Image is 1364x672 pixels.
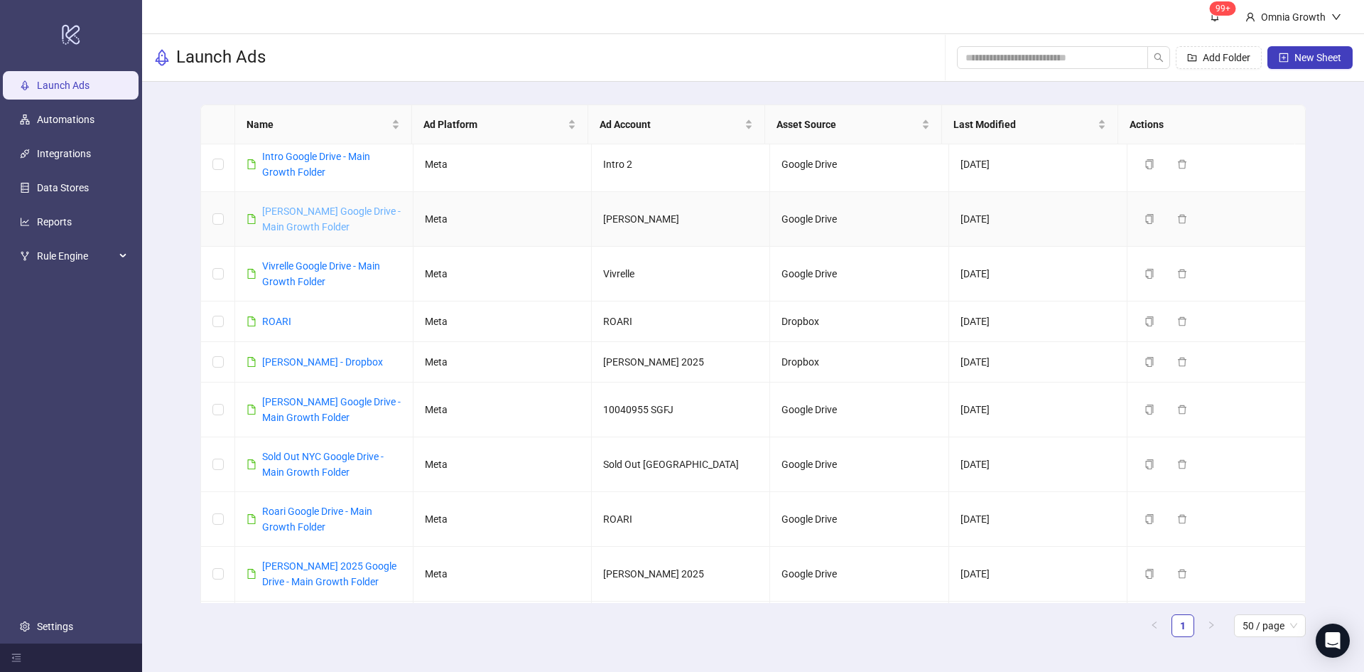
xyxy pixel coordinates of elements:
[1150,621,1159,629] span: left
[262,260,380,287] a: Vivrelle Google Drive - Main Growth Folder
[953,117,1095,132] span: Last Modified
[592,137,770,192] td: Intro 2
[247,269,256,279] span: file
[770,547,948,602] td: Google Drive
[1243,615,1297,636] span: 50 / page
[949,383,1127,437] td: [DATE]
[1245,12,1255,22] span: user
[1207,621,1216,629] span: right
[37,621,73,632] a: Settings
[247,117,389,132] span: Name
[37,80,90,91] a: Launch Ads
[1172,615,1193,636] a: 1
[1177,514,1187,524] span: delete
[247,405,256,415] span: file
[247,316,256,326] span: file
[262,560,396,587] a: [PERSON_NAME] 2025 Google Drive - Main Growth Folder
[262,451,384,478] a: Sold Out NYC Google Drive - Main Growth Folder
[770,437,948,492] td: Google Drive
[592,492,770,547] td: ROARI
[247,357,256,367] span: file
[949,492,1127,547] td: [DATE]
[262,506,372,533] a: Roari Google Drive - Main Growth Folder
[770,492,948,547] td: Google Drive
[412,105,589,144] th: Ad Platform
[1144,514,1154,524] span: copy
[1210,11,1220,21] span: bell
[1118,105,1295,144] th: Actions
[949,547,1127,602] td: [DATE]
[153,49,170,66] span: rocket
[770,192,948,247] td: Google Drive
[413,383,592,437] td: Meta
[1234,614,1306,637] div: Page Size
[1177,214,1187,224] span: delete
[592,602,770,656] td: Fuego, Inc.
[1177,357,1187,367] span: delete
[1171,614,1194,637] li: 1
[1177,269,1187,279] span: delete
[1177,569,1187,579] span: delete
[247,459,256,469] span: file
[1331,12,1341,22] span: down
[413,137,592,192] td: Meta
[1187,53,1197,63] span: folder-add
[770,383,948,437] td: Google Drive
[235,105,412,144] th: Name
[592,383,770,437] td: 10040955 SGFJ
[1144,459,1154,469] span: copy
[1176,46,1262,69] button: Add Folder
[600,117,742,132] span: Ad Account
[949,302,1127,342] td: [DATE]
[1144,159,1154,169] span: copy
[942,105,1119,144] th: Last Modified
[770,302,948,342] td: Dropbox
[1200,614,1223,637] li: Next Page
[262,316,291,327] a: ROARI
[413,547,592,602] td: Meta
[770,602,948,656] td: Google Drive
[1154,53,1164,63] span: search
[413,247,592,302] td: Meta
[949,247,1127,302] td: [DATE]
[413,302,592,342] td: Meta
[1144,214,1154,224] span: copy
[37,216,72,228] a: Reports
[262,356,383,368] a: [PERSON_NAME] - Dropbox
[592,192,770,247] td: [PERSON_NAME]
[592,302,770,342] td: ROARI
[1267,46,1353,69] button: New Sheet
[20,251,30,261] span: fork
[1279,53,1289,63] span: plus-square
[1177,159,1187,169] span: delete
[949,342,1127,383] td: [DATE]
[413,492,592,547] td: Meta
[413,342,592,383] td: Meta
[770,137,948,192] td: Google Drive
[1143,614,1166,637] button: left
[770,342,948,383] td: Dropbox
[11,653,21,663] span: menu-fold
[413,437,592,492] td: Meta
[247,214,256,224] span: file
[949,602,1127,656] td: [DATE]
[37,182,89,193] a: Data Stores
[1316,624,1350,658] div: Open Intercom Messenger
[247,569,256,579] span: file
[262,396,401,423] a: [PERSON_NAME] Google Drive - Main Growth Folder
[176,46,266,69] h3: Launch Ads
[588,105,765,144] th: Ad Account
[413,192,592,247] td: Meta
[592,342,770,383] td: [PERSON_NAME] 2025
[1177,405,1187,415] span: delete
[592,437,770,492] td: Sold Out [GEOGRAPHIC_DATA]
[1144,316,1154,326] span: copy
[413,602,592,656] td: Meta
[37,114,94,125] a: Automations
[1203,52,1250,63] span: Add Folder
[776,117,919,132] span: Asset Source
[949,437,1127,492] td: [DATE]
[1177,316,1187,326] span: delete
[1144,357,1154,367] span: copy
[1255,9,1331,25] div: Omnia Growth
